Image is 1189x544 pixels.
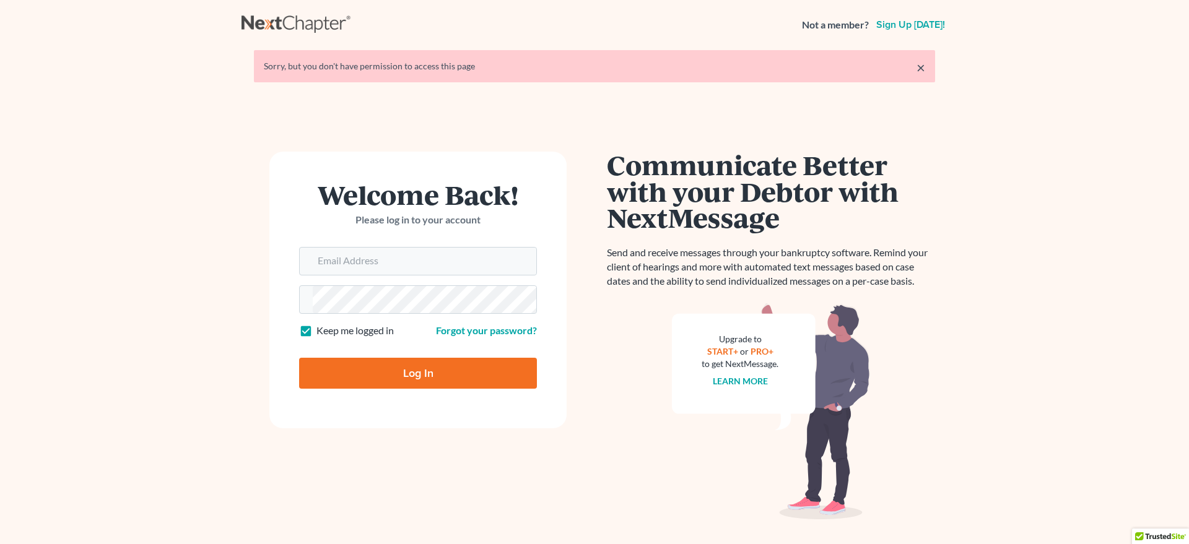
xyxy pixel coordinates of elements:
input: Email Address [313,248,536,275]
span: or [740,346,749,356]
p: Send and receive messages through your bankruptcy software. Remind your client of hearings and mo... [607,246,935,288]
strong: Not a member? [802,18,869,32]
label: Keep me logged in [316,324,394,338]
img: nextmessage_bg-59042aed3d76b12b5cd301f8e5b87938c9018125f34e5fa2b7a6b67550977c72.svg [672,303,870,520]
a: START+ [707,346,738,356]
a: Forgot your password? [436,324,537,336]
div: to get NextMessage. [702,358,778,370]
a: × [917,60,925,75]
a: PRO+ [751,346,773,356]
h1: Welcome Back! [299,181,537,208]
a: Sign up [DATE]! [874,20,947,30]
input: Log In [299,358,537,389]
div: Sorry, but you don't have permission to access this page [264,60,925,72]
a: Learn more [713,376,768,386]
p: Please log in to your account [299,213,537,227]
div: Upgrade to [702,333,778,345]
h1: Communicate Better with your Debtor with NextMessage [607,152,935,231]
